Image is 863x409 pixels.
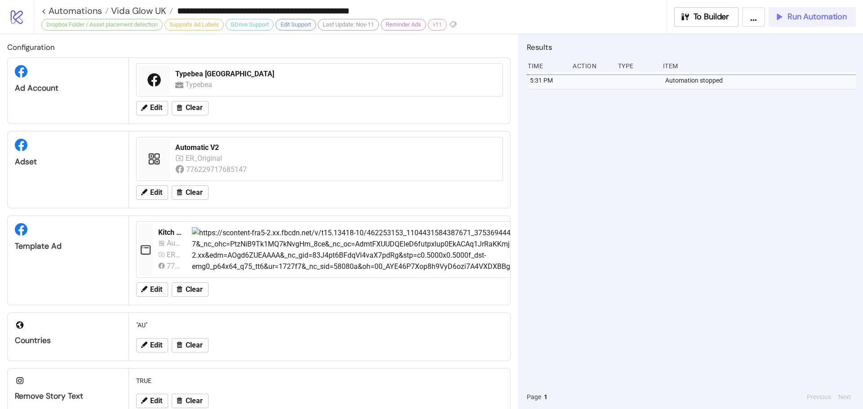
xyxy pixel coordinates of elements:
[662,57,856,75] div: Item
[158,228,185,237] div: Kitch Template
[541,392,550,402] button: 1
[41,6,109,15] a: < Automations
[150,397,162,405] span: Edit
[15,83,121,93] div: Ad Account
[186,341,203,349] span: Clear
[617,57,656,75] div: Type
[41,19,163,31] div: Dropbox Folder / Asset placement detection
[150,104,162,112] span: Edit
[527,57,565,75] div: Time
[133,372,507,389] div: TRUE
[136,185,168,200] button: Edit
[428,19,447,31] div: v11
[318,19,379,31] div: Last Update: Nov-11
[185,79,215,90] div: Typebea
[167,249,181,260] div: ER_Original
[109,5,166,17] span: Vida Glow UK
[165,19,224,31] div: Supports Ad Labels
[167,260,181,272] div: 776229717685147
[742,7,765,27] button: ...
[787,12,847,22] span: Run Automation
[133,317,507,334] div: "AU"
[136,101,168,115] button: Edit
[276,19,316,31] div: Edit Support
[804,392,834,402] button: Previous
[136,394,168,408] button: Edit
[175,143,497,153] div: Automatic V2
[192,227,782,273] img: https://scontent-fra5-2.xx.fbcdn.net/v/t15.13418-10/462253153_1104431584387671_375369444674060449...
[186,153,224,164] div: ER_Original
[836,392,854,402] button: Next
[172,282,209,297] button: Clear
[186,397,203,405] span: Clear
[694,12,730,22] span: To Builder
[527,41,856,53] h2: Results
[529,72,568,89] div: 5:31 PM
[572,57,610,75] div: Action
[150,189,162,197] span: Edit
[186,189,203,197] span: Clear
[527,392,541,402] span: Page
[109,6,173,15] a: Vida Glow UK
[136,282,168,297] button: Edit
[150,341,162,349] span: Edit
[769,7,856,27] button: Run Automation
[172,338,209,352] button: Clear
[15,335,121,346] div: Countries
[186,104,203,112] span: Clear
[136,338,168,352] button: Edit
[381,19,426,31] div: Reminder Ads
[175,69,497,79] div: Typebea [GEOGRAPHIC_DATA]
[15,157,121,167] div: Adset
[172,185,209,200] button: Clear
[172,394,209,408] button: Clear
[15,391,121,401] div: Remove Story Text
[167,237,181,249] div: Automatic_1
[150,286,162,294] span: Edit
[15,241,121,251] div: Template Ad
[186,164,249,175] div: 776229717685147
[674,7,739,27] button: To Builder
[186,286,203,294] span: Clear
[226,19,274,31] div: GDrive Support
[172,101,209,115] button: Clear
[664,72,858,89] div: Automation stopped
[7,41,511,53] h2: Configuration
